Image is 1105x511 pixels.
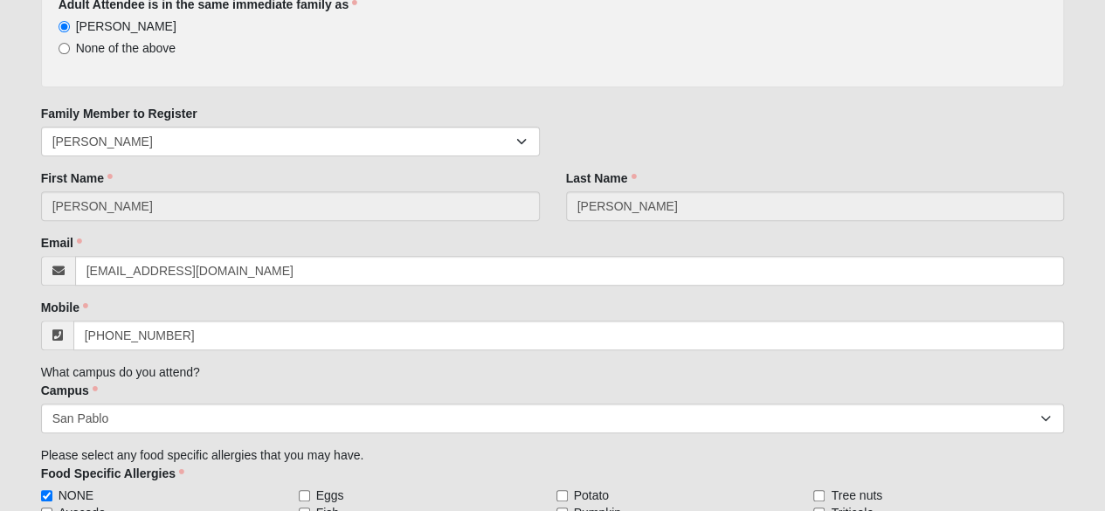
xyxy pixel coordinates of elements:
[41,169,113,187] label: First Name
[41,490,52,501] input: NONE
[41,234,82,252] label: Email
[813,490,825,501] input: Tree nuts
[41,105,197,122] label: Family Member to Register
[316,487,344,504] span: Eggs
[76,41,176,55] span: None of the above
[574,487,609,504] span: Potato
[41,465,184,482] label: Food Specific Allergies
[299,490,310,501] input: Eggs
[41,299,88,316] label: Mobile
[59,21,70,32] input: [PERSON_NAME]
[76,19,176,33] span: [PERSON_NAME]
[566,169,637,187] label: Last Name
[556,490,568,501] input: Potato
[41,382,98,399] label: Campus
[59,487,93,504] span: NONE
[59,43,70,54] input: None of the above
[831,487,882,504] span: Tree nuts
